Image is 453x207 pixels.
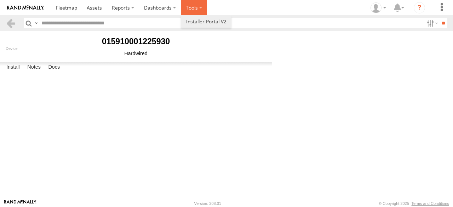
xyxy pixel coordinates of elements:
i: ? [414,2,425,13]
label: Docs [45,62,63,72]
div: Zulema McIntosch [368,2,389,13]
div: © Copyright 2025 - [379,201,449,206]
label: Search Query [33,18,39,28]
a: Back to previous Page [6,18,16,28]
div: Device [6,46,266,51]
div: Hardwired [6,51,266,56]
label: Notes [24,62,44,72]
a: Terms and Conditions [412,201,449,206]
div: Version: 308.01 [194,201,221,206]
label: Search Filter Options [424,18,439,28]
img: rand-logo.svg [7,5,44,10]
b: 015910001225930 [102,37,170,46]
a: Visit our Website [4,200,36,207]
label: Install [3,62,23,72]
